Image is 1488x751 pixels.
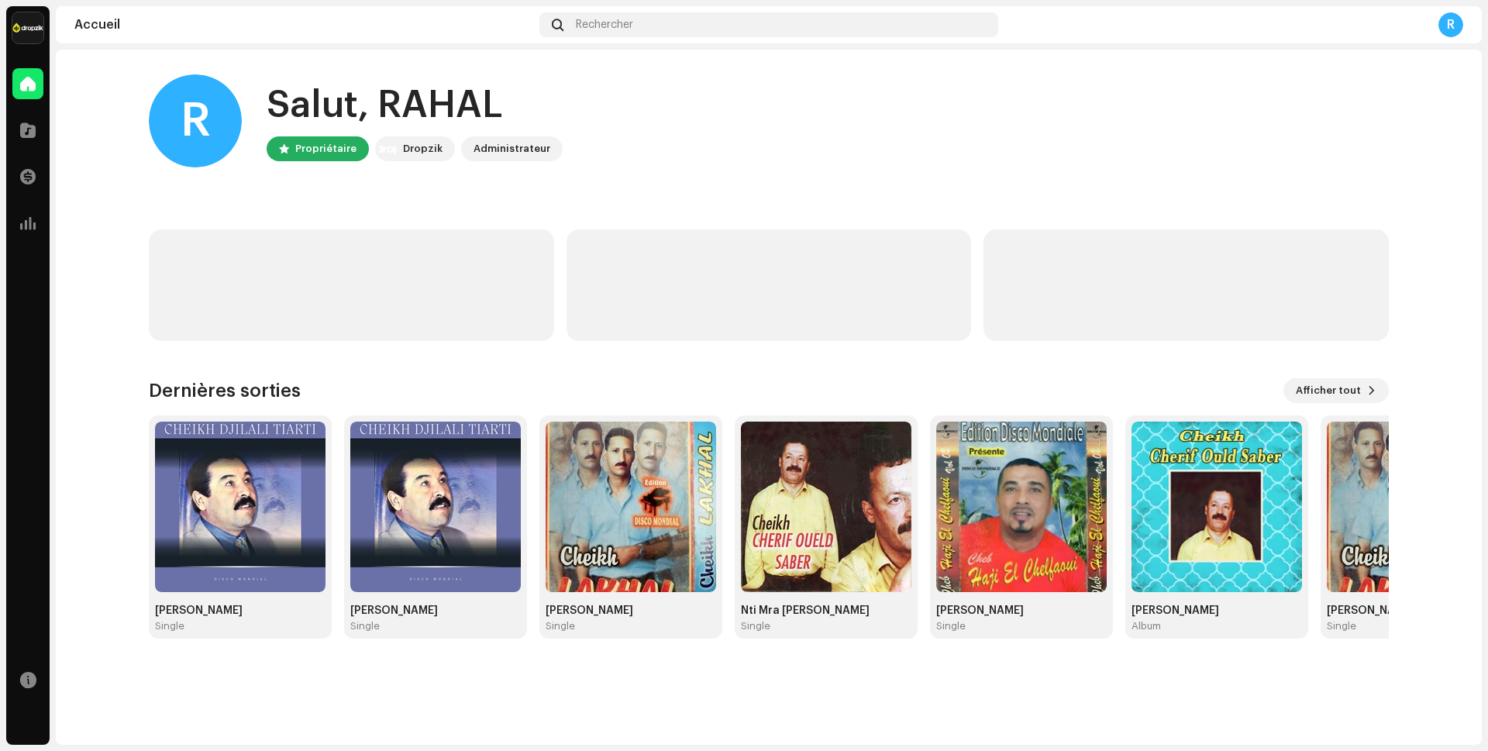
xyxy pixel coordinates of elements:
[155,605,325,617] div: [PERSON_NAME]
[1327,620,1356,632] div: Single
[1283,378,1389,403] button: Afficher tout
[267,81,563,130] div: Salut, RAHAL
[936,605,1107,617] div: [PERSON_NAME]
[155,620,184,632] div: Single
[546,422,716,592] img: 668e7a31-7cd9-4938-972e-6a77931057dc
[546,620,575,632] div: Single
[74,19,533,31] div: Accueil
[741,605,911,617] div: Nti Mra [PERSON_NAME]
[12,12,43,43] img: 6b198820-6d9f-4d8e-bd7e-78ab9e57ca24
[1131,620,1161,632] div: Album
[576,19,633,31] span: Rechercher
[350,422,521,592] img: 732e6f8d-d595-49d8-9cf8-7866b4b5ac20
[936,620,966,632] div: Single
[350,620,380,632] div: Single
[1296,375,1361,406] span: Afficher tout
[350,605,521,617] div: [PERSON_NAME]
[1131,422,1302,592] img: 0d94ec0b-dc41-49a6-b131-82e7b9623268
[403,140,443,158] div: Dropzik
[149,378,301,403] h3: Dernières sorties
[936,422,1107,592] img: e41a88f3-1f40-41e9-8bd9-4267de1ecd42
[741,422,911,592] img: c905cb48-b916-4175-a2d0-e242b01482d6
[1131,605,1302,617] div: [PERSON_NAME]
[474,140,550,158] div: Administrateur
[149,74,242,167] div: R
[741,620,770,632] div: Single
[1438,12,1463,37] div: R
[295,140,356,158] div: Propriétaire
[155,422,325,592] img: a3125873-ba4d-4092-802e-27d5ab3b75af
[378,140,397,158] img: 6b198820-6d9f-4d8e-bd7e-78ab9e57ca24
[546,605,716,617] div: [PERSON_NAME]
